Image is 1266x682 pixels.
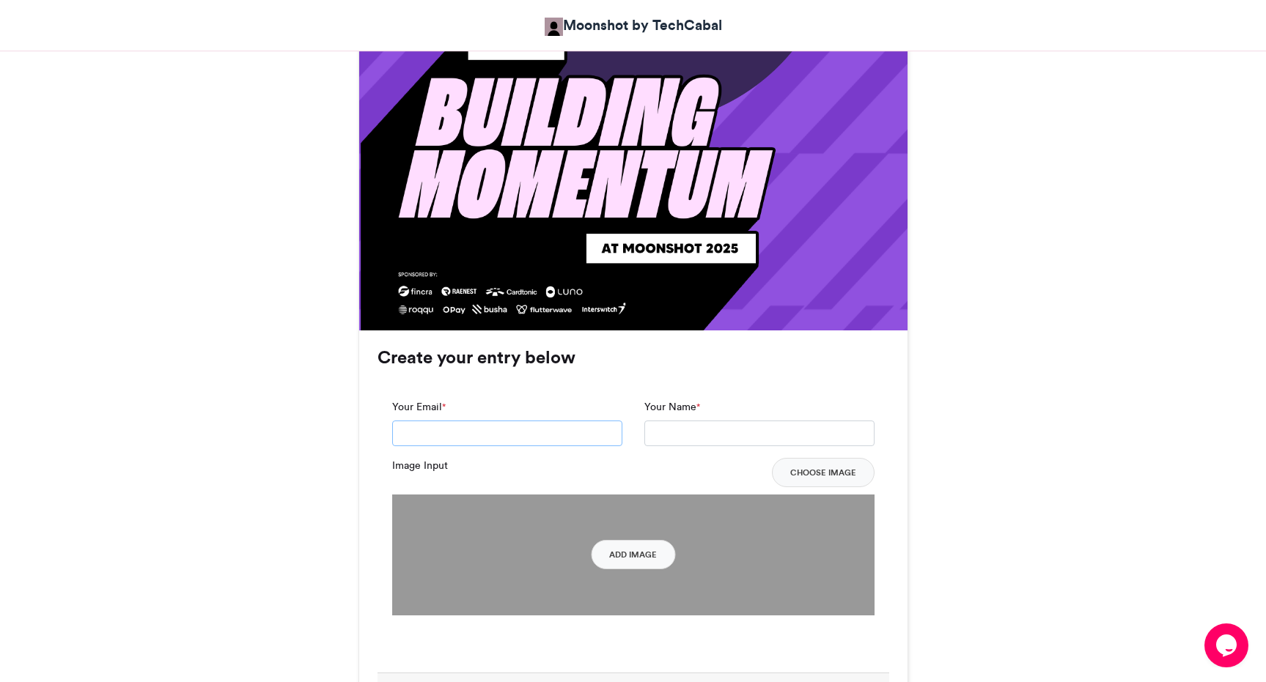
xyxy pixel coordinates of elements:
[378,349,889,366] h3: Create your entry below
[1204,623,1251,667] iframe: chat widget
[772,458,875,487] button: Choose Image
[545,15,722,36] a: Moonshot by TechCabal
[361,26,776,346] img: 1758644270.518-78e85bca2c0bcac1f7470696c95d860e6e11da4a.png
[545,18,563,36] img: Moonshot by TechCabal
[644,399,700,415] label: Your Name
[392,458,448,473] label: Image Input
[591,540,675,569] button: Add Image
[392,399,446,415] label: Your Email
